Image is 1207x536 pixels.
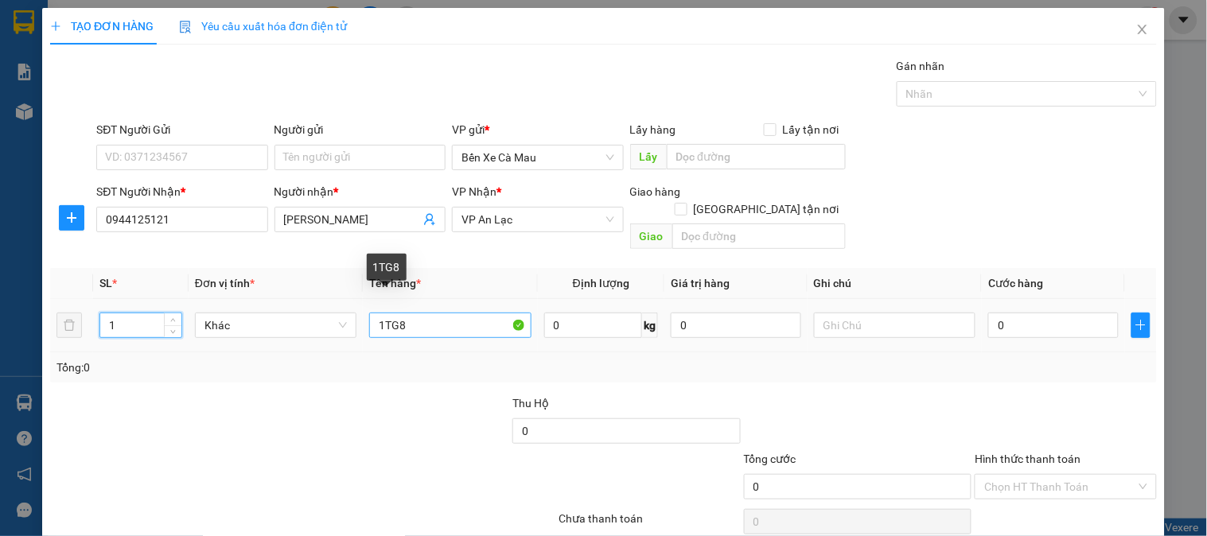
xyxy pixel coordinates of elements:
[461,208,613,231] span: VP An Lạc
[204,313,347,337] span: Khác
[687,200,846,218] span: [GEOGRAPHIC_DATA] tận nơi
[96,121,267,138] div: SĐT Người Gửi
[274,183,446,200] div: Người nhận
[777,121,846,138] span: Lấy tận nơi
[369,313,531,338] input: VD: Bàn, Ghế
[20,20,99,99] img: logo.jpg
[667,144,846,169] input: Dọc đường
[672,223,846,249] input: Dọc đường
[744,452,796,465] span: Tổng cước
[671,313,801,338] input: 0
[50,21,61,32] span: plus
[274,121,446,138] div: Người gửi
[642,313,658,338] span: kg
[179,21,192,33] img: icon
[60,212,84,224] span: plus
[1132,319,1150,332] span: plus
[164,313,181,325] span: Increase Value
[20,115,224,142] b: GỬI : Bến Xe Cà Mau
[169,327,178,336] span: down
[975,452,1080,465] label: Hình thức thanh toán
[195,277,255,289] span: Đơn vị tính
[59,205,84,231] button: plus
[630,144,667,169] span: Lấy
[671,277,730,289] span: Giá trị hàng
[99,277,112,289] span: SL
[56,359,467,376] div: Tổng: 0
[452,185,496,198] span: VP Nhận
[512,397,549,410] span: Thu Hộ
[1131,313,1151,338] button: plus
[423,213,436,226] span: user-add
[149,59,665,79] li: Hotline: 02839552959
[988,277,1043,289] span: Cước hàng
[149,39,665,59] li: 26 Phó Cơ Điều, Phường 12
[630,185,681,198] span: Giao hàng
[169,316,178,325] span: up
[897,60,945,72] label: Gán nhãn
[452,121,623,138] div: VP gửi
[808,268,982,299] th: Ghi chú
[179,20,347,33] span: Yêu cầu xuất hóa đơn điện tử
[164,325,181,337] span: Decrease Value
[573,277,629,289] span: Định lượng
[461,146,613,169] span: Bến Xe Cà Mau
[814,313,975,338] input: Ghi Chú
[1136,23,1149,36] span: close
[56,313,82,338] button: delete
[630,223,672,249] span: Giao
[96,183,267,200] div: SĐT Người Nhận
[1120,8,1165,52] button: Close
[50,20,154,33] span: TẠO ĐƠN HÀNG
[367,254,407,281] div: 1TG8
[630,123,676,136] span: Lấy hàng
